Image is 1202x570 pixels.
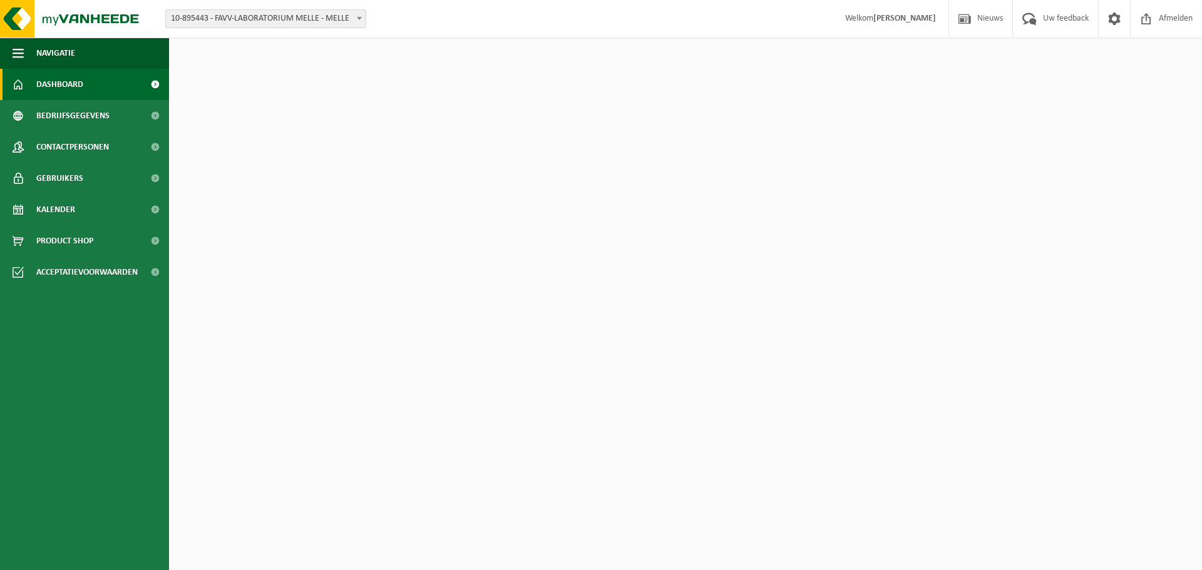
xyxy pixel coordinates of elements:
[36,69,83,100] span: Dashboard
[166,10,366,28] span: 10-895443 - FAVV-LABORATORIUM MELLE - MELLE
[873,14,936,23] strong: [PERSON_NAME]
[36,38,75,69] span: Navigatie
[36,257,138,288] span: Acceptatievoorwaarden
[36,194,75,225] span: Kalender
[36,225,93,257] span: Product Shop
[36,100,110,131] span: Bedrijfsgegevens
[36,131,109,163] span: Contactpersonen
[165,9,366,28] span: 10-895443 - FAVV-LABORATORIUM MELLE - MELLE
[36,163,83,194] span: Gebruikers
